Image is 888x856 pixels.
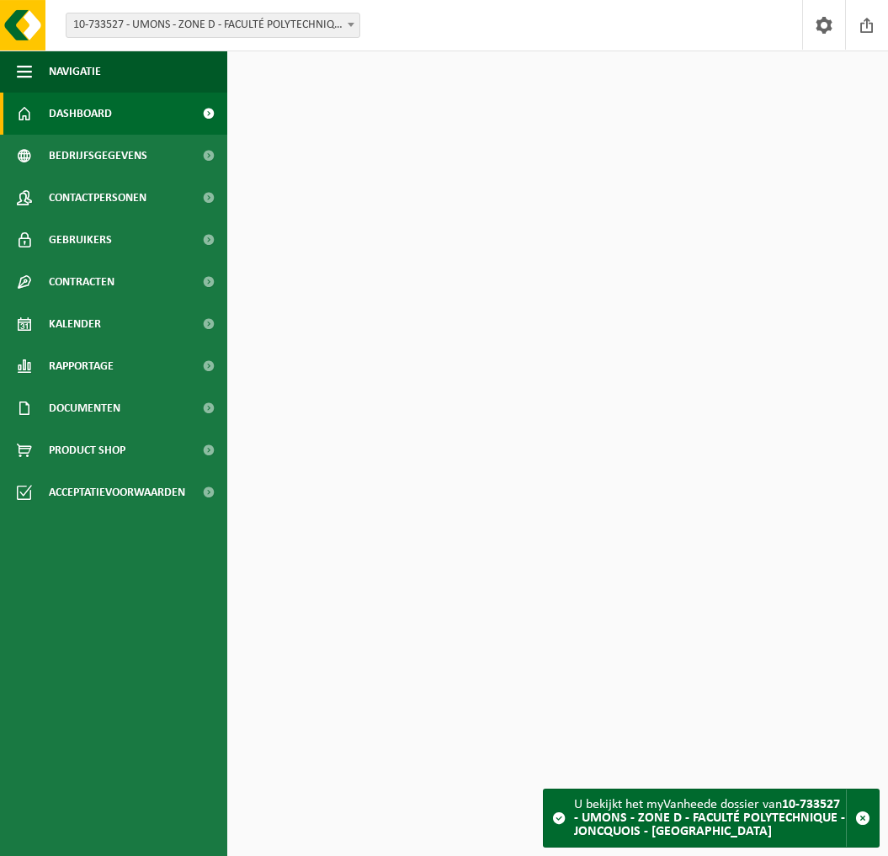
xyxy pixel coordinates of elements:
[49,93,112,135] span: Dashboard
[49,345,114,387] span: Rapportage
[574,798,845,838] strong: 10-733527 - UMONS - ZONE D - FACULTÉ POLYTECHNIQUE - JONCQUOIS - [GEOGRAPHIC_DATA]
[49,261,114,303] span: Contracten
[49,429,125,471] span: Product Shop
[49,219,112,261] span: Gebruikers
[66,13,359,37] span: 10-733527 - UMONS - ZONE D - FACULTÉ POLYTECHNIQUE - JONCQUOIS - MONS
[49,387,120,429] span: Documenten
[49,471,185,513] span: Acceptatievoorwaarden
[66,13,360,38] span: 10-733527 - UMONS - ZONE D - FACULTÉ POLYTECHNIQUE - JONCQUOIS - MONS
[49,177,146,219] span: Contactpersonen
[49,303,101,345] span: Kalender
[49,135,147,177] span: Bedrijfsgegevens
[49,51,101,93] span: Navigatie
[574,790,846,847] div: U bekijkt het myVanheede dossier van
